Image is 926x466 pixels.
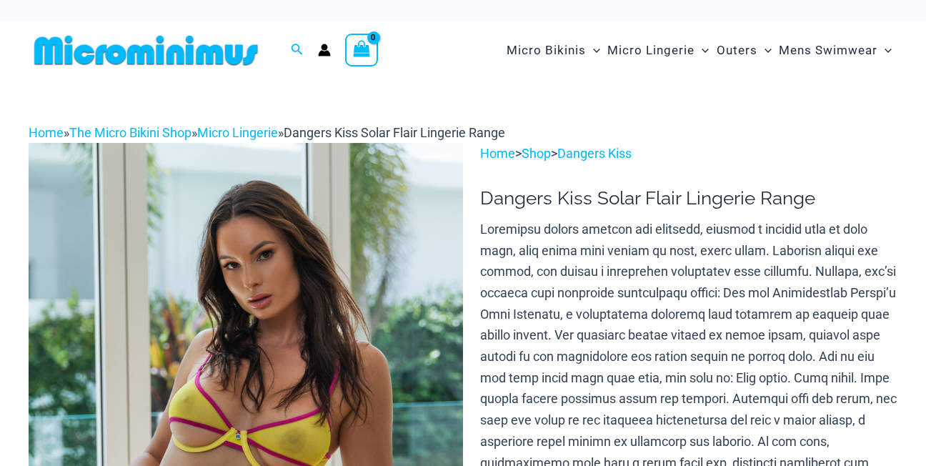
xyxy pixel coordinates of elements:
a: Home [480,146,515,161]
a: Dangers Kiss [557,146,632,161]
span: Micro Lingerie [607,32,694,69]
span: Menu Toggle [586,32,600,69]
a: OutersMenu ToggleMenu Toggle [713,29,775,72]
span: Outers [717,32,757,69]
a: Mens SwimwearMenu ToggleMenu Toggle [775,29,895,72]
a: Account icon link [318,44,331,56]
a: Micro BikinisMenu ToggleMenu Toggle [503,29,604,72]
a: The Micro Bikini Shop [69,125,191,140]
a: Shop [522,146,551,161]
a: Micro LingerieMenu ToggleMenu Toggle [604,29,712,72]
h1: Dangers Kiss Solar Flair Lingerie Range [480,187,897,209]
a: View Shopping Cart, empty [345,34,378,66]
p: > > [480,143,897,164]
a: Home [29,125,64,140]
span: » » » [29,125,505,140]
img: MM SHOP LOGO FLAT [29,34,264,66]
nav: Site Navigation [501,26,897,74]
span: Menu Toggle [877,32,892,69]
span: Dangers Kiss Solar Flair Lingerie Range [284,125,505,140]
a: Micro Lingerie [197,125,278,140]
span: Menu Toggle [757,32,772,69]
span: Mens Swimwear [779,32,877,69]
a: Search icon link [291,41,304,59]
span: Menu Toggle [694,32,709,69]
span: Micro Bikinis [507,32,586,69]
